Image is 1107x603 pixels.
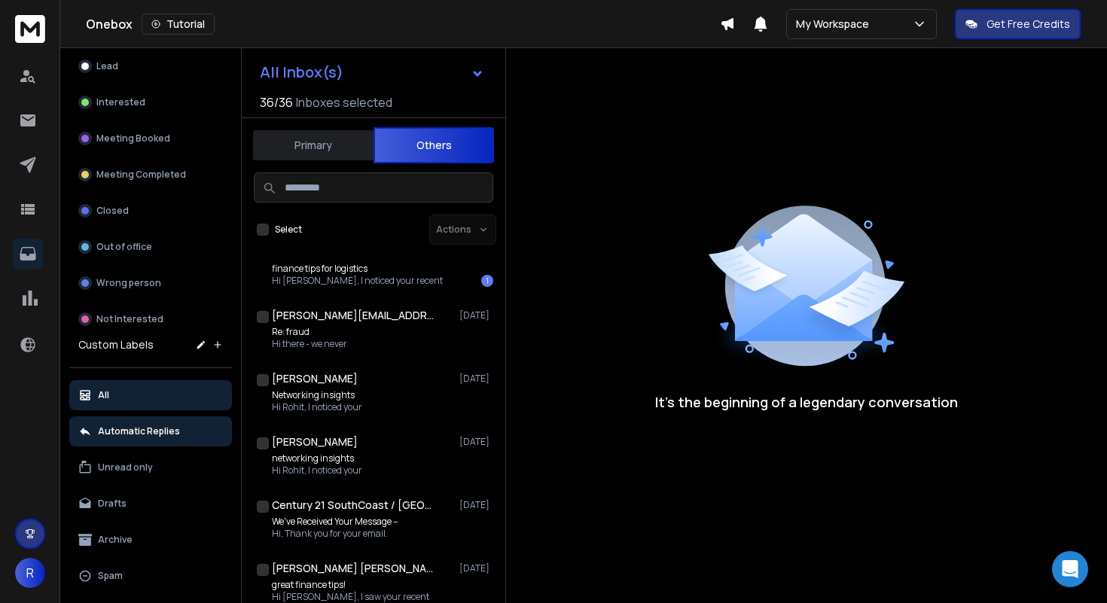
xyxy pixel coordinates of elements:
p: Wrong person [96,277,161,289]
p: Hi [PERSON_NAME], I saw your recent [272,591,429,603]
button: All [69,380,232,410]
p: Meeting Completed [96,169,186,181]
p: [DATE] [459,436,493,448]
p: Spam [98,570,123,582]
p: Archive [98,534,133,546]
div: 1 [481,275,493,287]
p: Hi [PERSON_NAME], I noticed your recent [272,275,443,287]
h1: [PERSON_NAME] [272,371,358,386]
button: Get Free Credits [955,9,1081,39]
h1: [PERSON_NAME][EMAIL_ADDRESS][DOMAIN_NAME] [272,308,438,323]
p: Automatic Replies [98,425,180,437]
p: Unread only [98,461,153,474]
button: Wrong person [69,268,232,298]
button: Primary [253,129,374,162]
button: Archive [69,525,232,555]
p: It’s the beginning of a legendary conversation [655,391,958,413]
p: All [98,389,109,401]
p: Get Free Credits [987,17,1070,32]
p: [DATE] [459,562,493,574]
p: Hi Rohit, I noticed your [272,401,362,413]
p: [DATE] [459,309,493,321]
div: Open Intercom Messenger [1052,551,1088,587]
div: Onebox [86,14,720,35]
button: Spam [69,561,232,591]
p: Hi Rohit, I noticed your [272,464,362,477]
p: Interested [96,96,145,108]
button: Not Interested [69,304,232,334]
span: 36 / 36 [260,93,293,111]
h3: Inboxes selected [296,93,392,111]
label: Select [275,224,302,236]
button: Drafts [69,489,232,519]
button: All Inbox(s) [248,57,496,87]
h1: All Inbox(s) [260,65,343,80]
button: Automatic Replies [69,416,232,446]
p: great finance tips! [272,579,429,591]
p: Networking insights [272,389,362,401]
button: Lead [69,51,232,81]
p: Not Interested [96,313,163,325]
p: networking insights [272,452,362,464]
p: [DATE] [459,373,493,385]
button: R [15,558,45,588]
button: Tutorial [142,14,215,35]
p: We've Received Your Message – [272,516,398,528]
h1: Century 21 SouthCoast / [GEOGRAPHIC_DATA] [272,498,438,513]
p: [DATE] [459,499,493,511]
p: Closed [96,205,129,217]
p: Out of office [96,241,152,253]
button: Interested [69,87,232,117]
button: Others [374,127,494,163]
p: My Workspace [796,17,875,32]
h1: [PERSON_NAME] [PERSON_NAME] [272,561,438,576]
button: Meeting Booked [69,123,232,154]
button: Unread only [69,452,232,483]
p: Re: fraud [272,326,347,338]
p: Hi there - we never [272,338,347,350]
h1: [PERSON_NAME] [272,434,358,449]
p: Meeting Booked [96,132,170,145]
p: Lead [96,60,118,72]
p: Hi, Thank you for your email. [272,528,398,540]
button: Closed [69,196,232,226]
h3: Custom Labels [78,337,154,352]
p: Drafts [98,498,127,510]
p: finance tips for logistics [272,263,443,275]
button: Meeting Completed [69,160,232,190]
button: Out of office [69,232,232,262]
